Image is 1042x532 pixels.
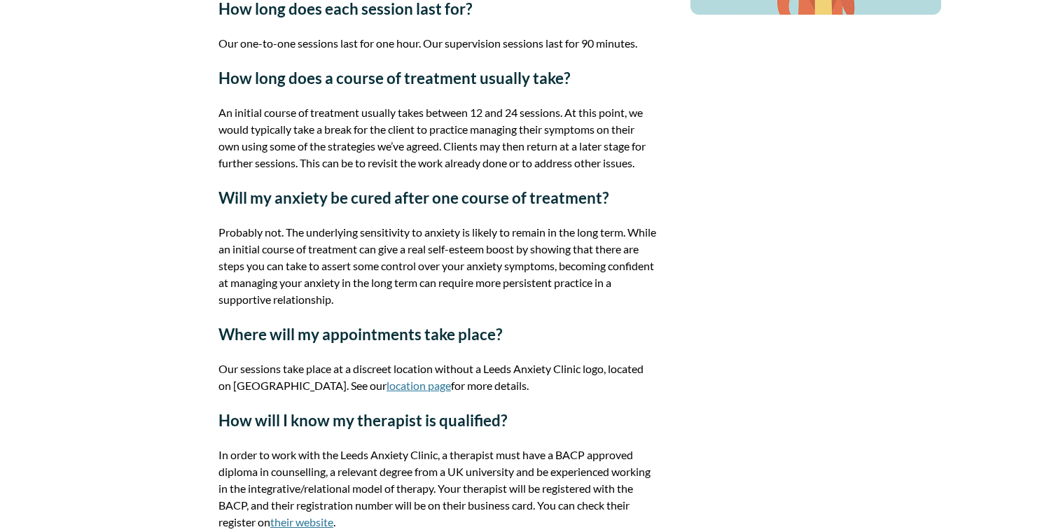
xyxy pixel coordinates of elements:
p: In order to work with the Leeds Anxiety Clinic, a therapist must have a BACP approved diploma in ... [218,447,657,531]
a: their website [270,515,333,528]
p: Our one-to-one sessions last for one hour. Our supervision sessions last for 90 minutes. [218,35,657,52]
a: location page [387,379,451,392]
p: An initial course of treatment usually takes between 12 and 24 sessions. At this point, we would ... [218,104,657,171]
h2: Where will my appointments take place? [218,325,657,344]
h2: How long does a course of treatment usually take? [218,69,657,87]
h2: How will I know my therapist is qualified? [218,411,657,430]
p: Probably not. The underlying sensitivity to anxiety is likely to remain in the long term. While a... [218,224,657,308]
p: Our sessions take place at a discreet location without a Leeds Anxiety Clinic logo, located on [G... [218,360,657,394]
h2: Will my anxiety be cured after one course of treatment? [218,188,657,207]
